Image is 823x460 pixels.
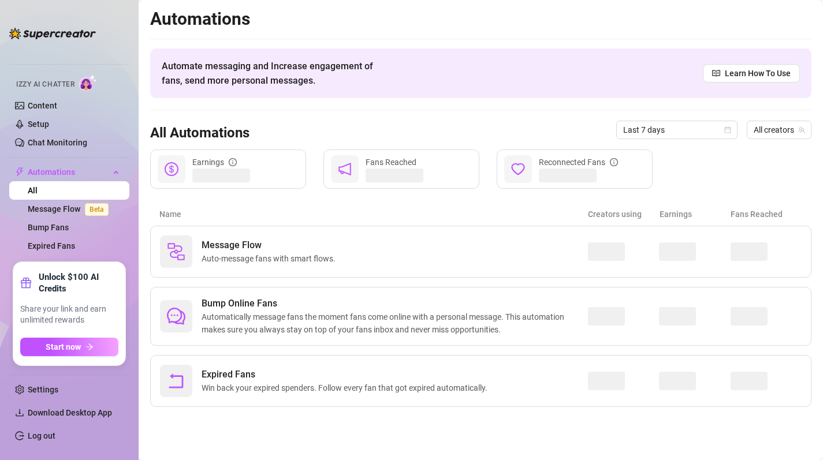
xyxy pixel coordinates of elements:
span: Last 7 days [623,121,731,139]
div: Reconnected Fans [539,156,618,169]
img: AI Chatter [79,74,97,91]
span: Message Flow [202,238,340,252]
span: dollar [165,162,178,176]
span: notification [338,162,352,176]
a: Log out [28,431,55,440]
span: info-circle [610,158,618,166]
a: Chat Monitoring [28,138,87,147]
span: info-circle [229,158,237,166]
article: Creators using [588,208,660,220]
h3: All Automations [150,124,249,143]
span: thunderbolt [15,167,24,177]
span: gift [20,277,32,289]
a: Setup [28,119,49,129]
a: Bump Fans [28,223,69,232]
a: Content [28,101,57,110]
div: Earnings [192,156,237,169]
strong: Unlock $100 AI Credits [39,271,118,294]
span: calendar [724,126,731,133]
span: Win back your expired spenders. Follow every fan that got expired automatically. [202,382,492,394]
span: Learn How To Use [725,67,791,80]
span: Automatically message fans the moment fans come online with a personal message. This automation m... [202,311,588,336]
button: Start nowarrow-right [20,338,118,356]
span: Bump Online Fans [202,297,588,311]
span: Automations [28,163,110,181]
h2: Automations [150,8,811,30]
span: Fans Reached [366,158,416,167]
span: download [15,408,24,417]
span: Download Desktop App [28,408,112,417]
span: Auto-message fans with smart flows. [202,252,340,265]
article: Fans Reached [731,208,802,220]
img: logo-BBDzfeDw.svg [9,28,96,39]
a: Expired Fans [28,241,75,250]
span: heart [511,162,525,176]
span: All creators [754,121,805,139]
a: Settings [28,385,58,394]
a: All [28,186,38,195]
a: Learn How To Use [703,64,800,83]
span: rollback [167,372,185,390]
span: Beta [85,203,109,216]
a: Message FlowBeta [28,204,113,214]
span: arrow-right [85,343,94,351]
span: Izzy AI Chatter [16,79,75,90]
span: Share your link and earn unlimited rewards [20,304,118,326]
span: Start now [46,342,81,351]
span: team [798,126,805,133]
span: comment [167,307,185,326]
article: Name [159,208,588,220]
img: svg%3e [167,242,185,261]
span: Automate messaging and Increase engagement of fans, send more personal messages. [162,59,384,88]
span: Expired Fans [202,368,492,382]
article: Earnings [660,208,731,220]
span: read [712,69,720,77]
